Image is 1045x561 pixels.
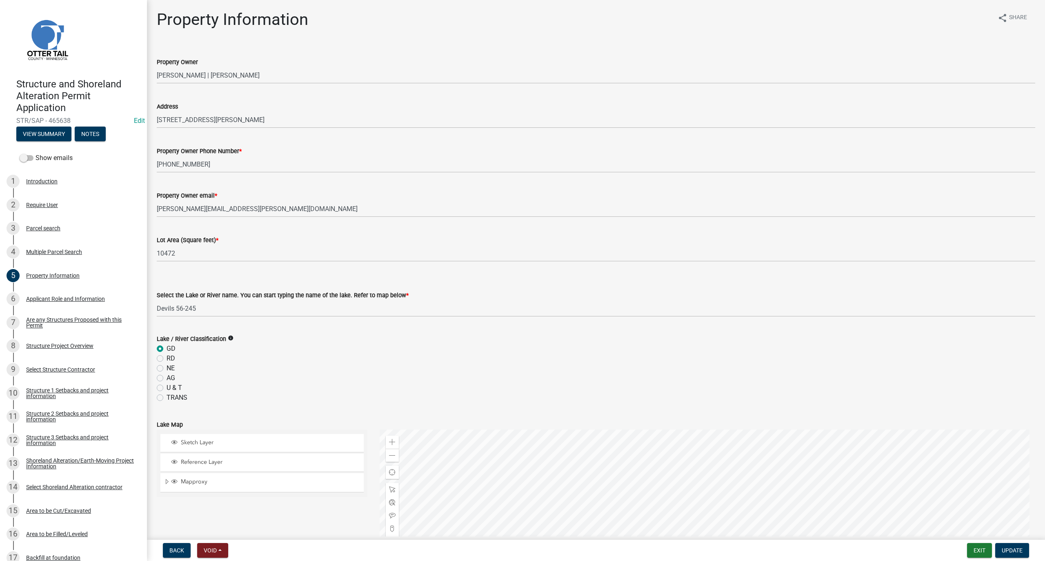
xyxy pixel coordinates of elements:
div: 10 [7,387,20,400]
label: TRANS [167,393,187,403]
label: Select the Lake or River name. You can start typing the name of the lake. Refer to map below [157,293,409,298]
div: 5 [7,269,20,282]
div: Shoreland Alteration/Earth-Moving Project Information [26,458,134,469]
label: AG [167,373,175,383]
span: Mapproxy [179,478,361,485]
a: Edit [134,117,145,125]
li: Mapproxy [160,473,364,492]
label: Lot Area (Square feet) [157,238,218,243]
div: Select Shoreland Alteration contractor [26,484,122,490]
div: 13 [7,457,20,470]
div: 11 [7,410,20,423]
i: share [998,13,1007,23]
label: Property Owner email [157,193,217,199]
div: Area to be Cut/Excavated [26,508,91,514]
span: Void [204,547,217,554]
span: Share [1009,13,1027,23]
div: 4 [7,245,20,258]
div: Backfill at foundation [26,555,80,561]
button: Notes [75,127,106,141]
div: 15 [7,504,20,517]
div: Select Structure Contractor [26,367,95,372]
button: shareShare [991,10,1034,26]
div: 3 [7,222,20,235]
div: 1 [7,175,20,188]
label: Lake / River Classification [157,336,226,342]
span: Back [169,547,184,554]
wm-modal-confirm: Edit Application Number [134,117,145,125]
span: Sketch Layer [179,439,361,446]
button: Back [163,543,191,558]
img: Otter Tail County, Minnesota [16,9,78,70]
div: Property Information [26,273,80,278]
label: NE [167,363,175,373]
div: Structure 2 Setbacks and project information [26,411,134,422]
button: Update [995,543,1029,558]
div: Parcel search [26,225,60,231]
ul: Layer List [160,432,365,494]
h1: Property Information [157,10,308,29]
label: Show emails [20,153,73,163]
div: Structure 3 Setbacks and project information [26,434,134,446]
span: Update [1002,547,1023,554]
div: Applicant Role and Information [26,296,105,302]
span: STR/SAP - 465638 [16,117,131,125]
div: 7 [7,316,20,329]
wm-modal-confirm: Summary [16,131,71,138]
span: Reference Layer [179,459,361,466]
div: 6 [7,292,20,305]
li: Reference Layer [160,454,364,472]
div: Area to be Filled/Leveled [26,531,88,537]
label: U & T [167,383,182,393]
div: Are any Structures Proposed with this Permit [26,317,134,328]
div: 9 [7,363,20,376]
wm-modal-confirm: Notes [75,131,106,138]
li: Sketch Layer [160,434,364,452]
div: Structure 1 Setbacks and project information [26,387,134,399]
div: Reference Layer [170,459,361,467]
div: Introduction [26,178,58,184]
div: 14 [7,481,20,494]
div: 2 [7,198,20,211]
div: Zoom in [386,436,399,449]
h4: Structure and Shoreland Alteration Permit Application [16,78,140,114]
div: 8 [7,339,20,352]
button: Exit [967,543,992,558]
label: Address [157,104,178,110]
div: 16 [7,528,20,541]
button: Void [197,543,228,558]
label: Property Owner [157,60,198,65]
button: View Summary [16,127,71,141]
label: RD [167,354,175,363]
label: Lake Map [157,422,183,428]
label: Property Owner Phone Number [157,149,242,154]
div: Zoom out [386,449,399,462]
div: Sketch Layer [170,439,361,447]
i: info [228,335,233,341]
div: 12 [7,434,20,447]
div: Multiple Parcel Search [26,249,82,255]
label: GD [167,344,176,354]
div: Require User [26,202,58,208]
div: Mapproxy [170,478,361,486]
div: Find my location [386,466,399,479]
span: Expand [164,478,170,487]
div: Structure Project Overview [26,343,93,349]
